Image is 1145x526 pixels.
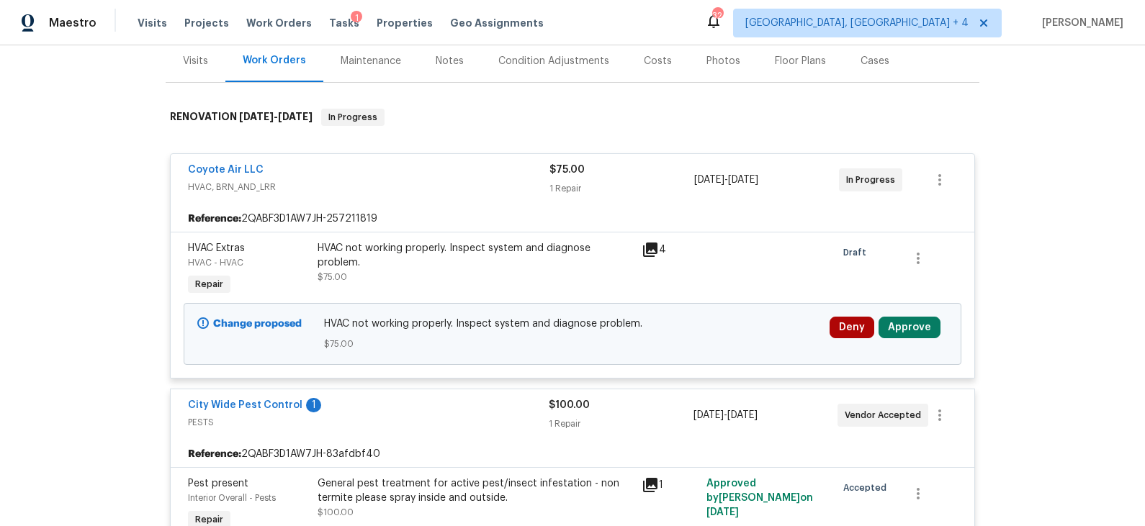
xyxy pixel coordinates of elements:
[727,410,758,420] span: [DATE]
[377,16,433,30] span: Properties
[845,408,927,422] span: Vendor Accepted
[549,400,590,410] span: $100.00
[693,410,724,420] span: [DATE]
[549,165,585,175] span: $75.00
[1036,16,1123,30] span: [PERSON_NAME]
[775,54,826,68] div: Floor Plans
[329,18,359,28] span: Tasks
[138,16,167,30] span: Visits
[213,319,302,329] b: Change proposed
[189,277,229,291] span: Repair
[706,54,740,68] div: Photos
[450,16,544,30] span: Geo Assignments
[436,54,464,68] div: Notes
[323,110,383,124] span: In Progress
[712,9,722,23] div: 32
[642,241,698,258] div: 4
[166,94,979,140] div: RENOVATION [DATE]-[DATE]In Progress
[278,112,313,122] span: [DATE]
[188,243,245,253] span: HVAC Extras
[843,481,892,495] span: Accepted
[318,241,633,270] div: HVAC not working properly. Inspect system and diagnose problem.
[170,109,313,126] h6: RENOVATION
[188,258,243,267] span: HVAC - HVAC
[706,479,813,517] span: Approved by [PERSON_NAME] on
[239,112,274,122] span: [DATE]
[861,54,889,68] div: Cases
[188,415,549,430] span: PESTS
[306,398,321,412] div: 1
[188,165,264,175] a: Coyote Air LLC
[243,53,306,68] div: Work Orders
[188,494,276,502] span: Interior Overall - Pests
[745,16,969,30] span: [GEOGRAPHIC_DATA], [GEOGRAPHIC_DATA] + 4
[706,507,739,517] span: [DATE]
[324,317,822,331] span: HVAC not working properly. Inspect system and diagnose problem.
[341,54,401,68] div: Maintenance
[184,16,229,30] span: Projects
[351,11,362,25] div: 1
[171,441,974,467] div: 2QABF3D1AW7JH-83afdbf40
[846,173,901,187] span: In Progress
[549,181,694,196] div: 1 Repair
[246,16,312,30] span: Work Orders
[693,408,758,422] span: -
[498,54,609,68] div: Condition Adjustments
[188,180,549,194] span: HVAC, BRN_AND_LRR
[188,400,302,410] a: City Wide Pest Control
[642,476,698,494] div: 1
[879,317,940,338] button: Approve
[188,479,248,489] span: Pest present
[183,54,208,68] div: Visits
[728,175,758,185] span: [DATE]
[318,476,633,505] div: General pest treatment for active pest/insect infestation - non termite please spray inside and o...
[49,16,96,30] span: Maestro
[694,173,758,187] span: -
[239,112,313,122] span: -
[694,175,724,185] span: [DATE]
[830,317,874,338] button: Deny
[171,206,974,232] div: 2QABF3D1AW7JH-257211819
[318,508,354,517] span: $100.00
[549,417,693,431] div: 1 Repair
[318,273,347,281] span: $75.00
[843,245,872,260] span: Draft
[188,447,241,461] b: Reference:
[188,212,241,226] b: Reference:
[324,337,822,351] span: $75.00
[644,54,672,68] div: Costs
